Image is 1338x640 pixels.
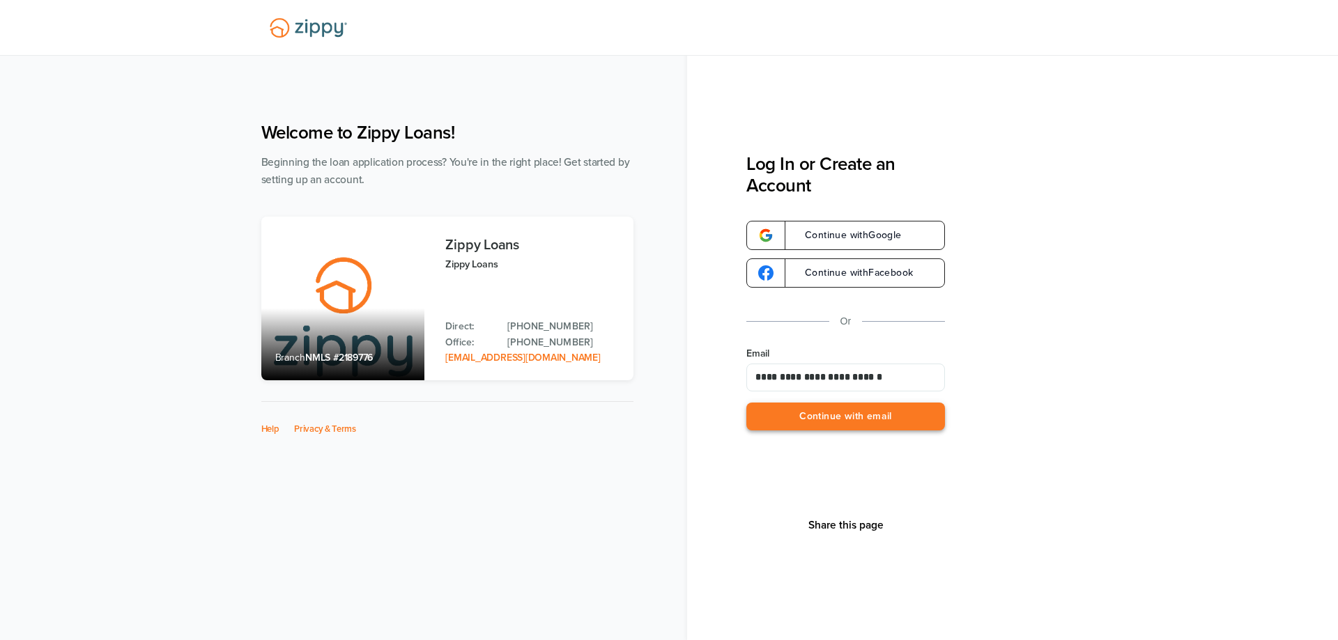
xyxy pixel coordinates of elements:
h3: Log In or Create an Account [746,153,945,196]
p: Zippy Loans [445,256,619,272]
span: Beginning the loan application process? You're in the right place! Get started by setting up an a... [261,156,630,186]
p: Or [840,313,852,330]
a: Privacy & Terms [294,423,356,435]
p: Office: [445,335,493,350]
p: Direct: [445,319,493,334]
a: Direct Phone: 512-975-2947 [507,319,619,334]
a: Help [261,423,279,435]
a: Email Address: zippyguide@zippymh.com [445,352,600,364]
button: Continue with email [746,403,945,431]
a: google-logoContinue withFacebook [746,258,945,288]
img: google-logo [758,228,774,243]
span: Branch [275,352,306,364]
img: Lender Logo [261,12,355,44]
button: Share This Page [804,518,888,532]
h3: Zippy Loans [445,237,619,253]
span: NMLS #2189776 [305,352,373,364]
img: google-logo [758,265,774,281]
label: Email [746,347,945,361]
span: Continue with Google [791,231,902,240]
span: Continue with Facebook [791,268,913,278]
h1: Welcome to Zippy Loans! [261,122,633,143]
a: Office Phone: 512-975-2947 [507,335,619,350]
a: google-logoContinue withGoogle [746,221,945,250]
input: Email Address [746,364,945,391]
